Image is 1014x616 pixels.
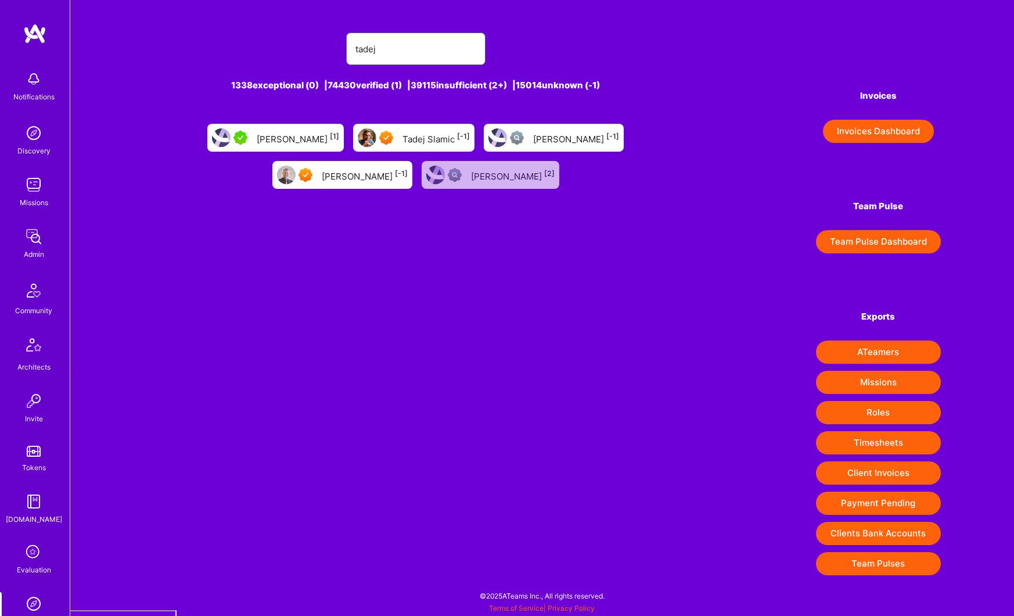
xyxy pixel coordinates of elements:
[23,23,46,44] img: logo
[544,169,555,178] sup: [2]
[457,132,470,141] sup: [-1]
[606,132,619,141] sup: [-1]
[277,166,296,184] img: User Avatar
[417,156,564,194] a: User AvatarNot fully vetted[PERSON_NAME][2]
[510,131,524,145] img: Not fully vetted
[20,196,48,209] div: Missions
[816,461,941,485] button: Client Invoices
[299,168,312,182] img: Exceptional A.Teamer
[330,132,339,141] sup: [1]
[22,67,45,91] img: bell
[402,130,470,145] div: Tadej Slamic
[816,371,941,394] button: Missions
[17,145,51,157] div: Discovery
[70,581,1014,610] div: © 2025 ATeams Inc., All rights reserved.
[426,166,445,184] img: User Avatar
[203,119,348,156] a: User AvatarA.Teamer in Residence[PERSON_NAME][1]
[348,119,479,156] a: User AvatarExceptional A.TeamerTadej Slamic[-1]
[268,156,417,194] a: User AvatarExceptional A.Teamer[PERSON_NAME][-1]
[355,34,476,64] input: Search for an A-Teamer
[212,128,231,147] img: User Avatar
[488,128,507,147] img: User Avatar
[479,119,628,156] a: User AvatarNot fully vetted[PERSON_NAME][-1]
[24,248,44,260] div: Admin
[13,91,55,103] div: Notifications
[548,604,595,613] a: Privacy Policy
[22,461,46,474] div: Tokens
[257,130,339,145] div: [PERSON_NAME]
[816,401,941,424] button: Roles
[395,169,408,178] sup: [-1]
[379,131,393,145] img: Exceptional A.Teamer
[22,173,45,196] img: teamwork
[23,542,45,564] i: icon SelectionTeam
[22,225,45,248] img: admin teamwork
[20,277,48,305] img: Community
[17,361,51,373] div: Architects
[22,490,45,513] img: guide book
[816,552,941,575] button: Team Pulses
[816,120,941,143] a: Invoices Dashboard
[25,413,43,425] div: Invite
[22,389,45,413] img: Invite
[143,79,688,91] div: 1338 exceptional (0) | 74430 verified (1) | 39115 insufficient (2+) | 15014 unknown (-1)
[20,333,48,361] img: Architects
[15,305,52,317] div: Community
[22,121,45,145] img: discovery
[816,311,941,322] h4: Exports
[816,492,941,515] button: Payment Pending
[448,168,462,182] img: Not fully vetted
[471,167,555,182] div: [PERSON_NAME]
[322,167,408,182] div: [PERSON_NAME]
[816,91,941,101] h4: Invoices
[489,604,595,613] span: |
[27,446,41,457] img: tokens
[17,564,51,576] div: Evaluation
[489,604,544,613] a: Terms of Service
[233,131,247,145] img: A.Teamer in Residence
[823,120,934,143] button: Invoices Dashboard
[6,513,62,525] div: [DOMAIN_NAME]
[533,130,619,145] div: [PERSON_NAME]
[816,230,941,253] button: Team Pulse Dashboard
[816,341,941,364] button: ATeamers
[358,128,376,147] img: User Avatar
[22,592,45,615] img: Admin Search
[816,201,941,212] h4: Team Pulse
[816,522,941,545] button: Clients Bank Accounts
[816,431,941,454] button: Timesheets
